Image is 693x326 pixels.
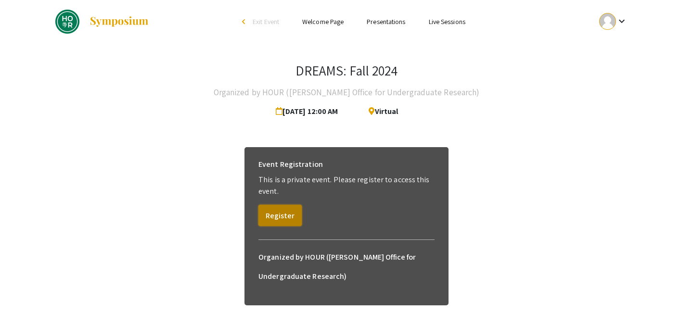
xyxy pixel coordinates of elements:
a: Presentations [367,17,405,26]
span: Exit Event [253,17,279,26]
a: Welcome Page [302,17,344,26]
iframe: Chat [7,283,41,319]
h4: Organized by HOUR ([PERSON_NAME] Office for Undergraduate Research) [214,83,480,102]
button: Expand account dropdown [589,11,638,32]
button: Register [258,205,302,226]
h3: DREAMS: Fall 2024 [295,63,398,79]
mat-icon: Expand account dropdown [616,15,628,27]
span: [DATE] 12:00 AM [276,102,342,121]
p: This is a private event. Please register to access this event. [258,174,435,197]
h6: Event Registration [258,155,323,174]
a: DREAMS: Fall 2024 [55,10,149,34]
a: Live Sessions [429,17,465,26]
img: Symposium by ForagerOne [89,16,149,27]
img: DREAMS: Fall 2024 [55,10,79,34]
h6: Organized by HOUR ([PERSON_NAME] Office for Undergraduate Research) [258,248,435,286]
span: Virtual [361,102,398,121]
div: arrow_back_ios [242,19,248,25]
